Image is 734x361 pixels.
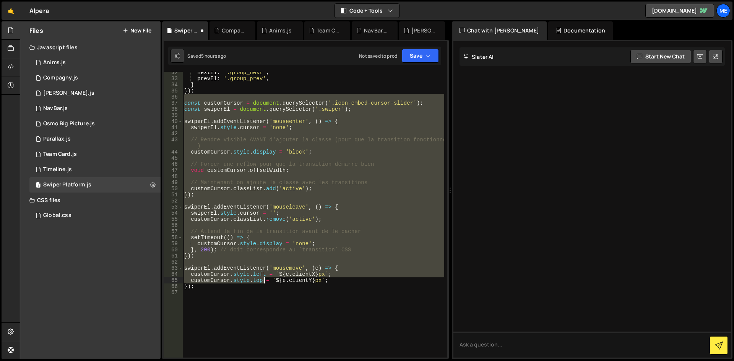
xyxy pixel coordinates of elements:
[29,162,161,177] div: 16285/44875.js
[43,166,72,173] div: Timeline.js
[164,167,183,173] div: 47
[164,204,183,210] div: 53
[20,40,161,55] div: Javascript files
[164,192,183,198] div: 51
[716,4,730,18] a: Me
[222,27,246,34] div: Compagny.js
[164,180,183,186] div: 49
[29,101,161,116] div: 16285/44885.js
[164,106,183,112] div: 38
[164,88,183,94] div: 35
[164,283,183,290] div: 66
[29,26,43,35] h2: Files
[29,55,161,70] div: 16285/44894.js
[164,82,183,88] div: 34
[269,27,292,34] div: Anims.js
[164,253,183,259] div: 61
[164,186,183,192] div: 50
[164,149,183,155] div: 44
[164,125,183,131] div: 41
[29,86,161,101] div: 16285/45494.js
[164,265,183,271] div: 63
[164,173,183,180] div: 48
[164,94,183,100] div: 36
[548,21,613,40] div: Documentation
[364,27,388,34] div: NavBar.js
[201,53,226,59] div: 5 hours ago
[43,212,71,219] div: Global.css
[164,70,183,76] div: 32
[2,2,20,20] a: 🤙
[164,216,183,222] div: 55
[317,27,341,34] div: Team Card.js
[164,222,183,228] div: 56
[43,120,95,127] div: Osmo Big Picture.js
[43,136,71,142] div: Parallax.js
[164,161,183,167] div: 46
[187,53,226,59] div: Saved
[645,4,714,18] a: [DOMAIN_NAME]
[123,28,151,34] button: New File
[164,210,183,216] div: 54
[411,27,436,34] div: [PERSON_NAME].js
[164,241,183,247] div: 59
[463,53,494,60] h2: Slater AI
[164,198,183,204] div: 52
[43,90,94,97] div: [PERSON_NAME].js
[164,271,183,277] div: 64
[335,4,399,18] button: Code + Tools
[164,100,183,106] div: 37
[29,147,161,162] div: 16285/43939.js
[164,131,183,137] div: 42
[174,27,199,34] div: Swiper Platform.js
[164,76,183,82] div: 33
[43,151,77,158] div: Team Card.js
[43,181,91,188] div: Swiper Platform.js
[29,177,161,193] div: 16285/43961.js
[20,193,161,208] div: CSS files
[402,49,439,63] button: Save
[452,21,547,40] div: Chat with [PERSON_NAME]
[164,228,183,235] div: 57
[164,277,183,283] div: 65
[164,137,183,149] div: 43
[164,112,183,118] div: 39
[43,105,68,112] div: NavBar.js
[164,259,183,265] div: 62
[36,183,41,189] span: 1
[29,116,161,131] div: 16285/44842.js
[164,235,183,241] div: 58
[43,74,78,81] div: Compagny.js
[29,70,161,86] div: 16285/44080.js
[164,118,183,125] div: 40
[164,290,183,296] div: 67
[29,6,49,15] div: Alpera
[43,59,66,66] div: Anims.js
[164,155,183,161] div: 45
[359,53,397,59] div: Not saved to prod
[29,208,161,223] div: 16285/43940.css
[29,131,161,147] div: 16285/45492.js
[164,247,183,253] div: 60
[630,50,691,63] button: Start new chat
